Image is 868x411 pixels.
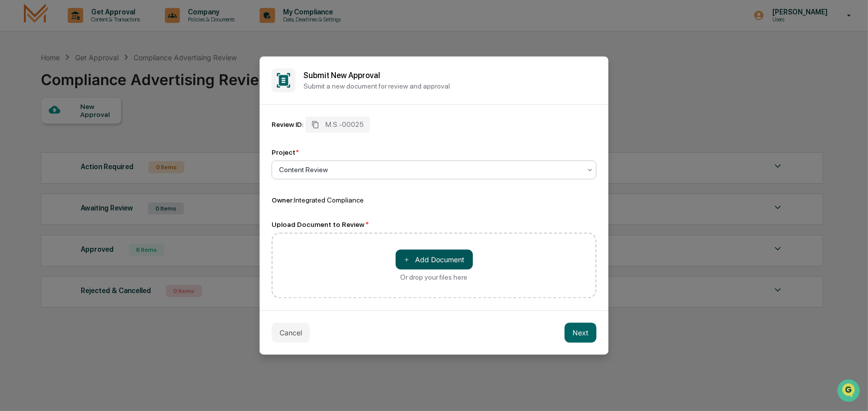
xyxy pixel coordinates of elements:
[6,121,68,139] a: 🖐️Preclearance
[272,323,310,343] button: Cancel
[10,76,28,94] img: 1746055101610-c473b297-6a78-478c-a979-82029cc54cd1
[68,121,128,139] a: 🗄️Attestations
[20,144,63,154] span: Data Lookup
[272,197,294,205] span: Owner:
[169,79,181,91] button: Start new chat
[34,86,126,94] div: We're available if you need us!
[272,221,596,229] div: Upload Document to Review
[72,126,80,134] div: 🗄️
[10,145,18,153] div: 🔎
[325,121,364,129] span: M.S.-00025
[272,121,303,129] div: Review ID:
[10,20,181,36] p: How can we help?
[272,149,299,157] div: Project
[404,255,411,264] span: ＋
[34,76,163,86] div: Start new chat
[303,82,596,90] p: Submit a new document for review and approval
[99,168,121,176] span: Pylon
[10,126,18,134] div: 🖐️
[396,250,473,270] button: Or drop your files here
[6,140,67,158] a: 🔎Data Lookup
[82,125,124,135] span: Attestations
[565,323,596,343] button: Next
[70,168,121,176] a: Powered byPylon
[294,197,364,205] span: Integrated Compliance
[20,125,64,135] span: Preclearance
[401,274,468,282] div: Or drop your files here
[836,378,863,405] iframe: Open customer support
[303,71,596,80] h2: Submit New Approval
